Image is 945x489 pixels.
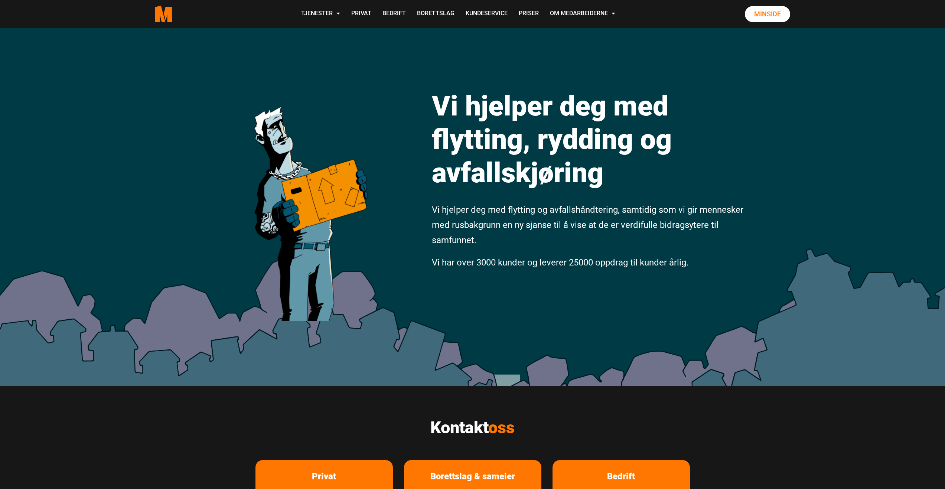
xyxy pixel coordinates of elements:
h2: Kontakt [255,418,690,438]
a: Minside [745,6,790,22]
a: Bedrift [377,1,411,27]
a: Privat [346,1,377,27]
h1: Vi hjelper deg med flytting, rydding og avfallskjøring [432,89,746,189]
span: oss [488,418,515,437]
img: medarbeiderne man icon optimized [246,72,374,321]
a: Priser [513,1,544,27]
a: Om Medarbeiderne [544,1,621,27]
span: Vi har over 3000 kunder og leverer 25000 oppdrag til kunder årlig. [432,257,688,268]
span: Vi hjelper deg med flytting og avfallshåndtering, samtidig som vi gir mennesker med rusbakgrunn e... [432,205,743,245]
a: Borettslag [411,1,460,27]
a: Tjenester [296,1,346,27]
a: Kundeservice [460,1,513,27]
